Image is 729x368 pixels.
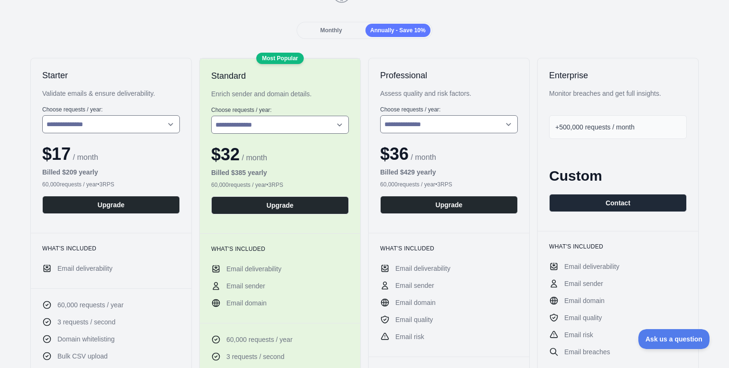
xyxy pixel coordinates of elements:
span: $ 36 [380,144,409,164]
button: Contact [549,194,687,212]
span: / month [240,154,267,162]
button: Upgrade [380,196,518,214]
span: / month [409,153,436,161]
iframe: Toggle Customer Support [638,329,710,349]
div: 60,000 requests / year • 3 RPS [211,181,349,189]
b: Billed $ 429 yearly [380,168,436,176]
span: Custom [549,168,602,184]
button: Upgrade [211,196,349,214]
b: Billed $ 385 yearly [211,169,267,176]
div: 60,000 requests / year • 3 RPS [380,181,518,188]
